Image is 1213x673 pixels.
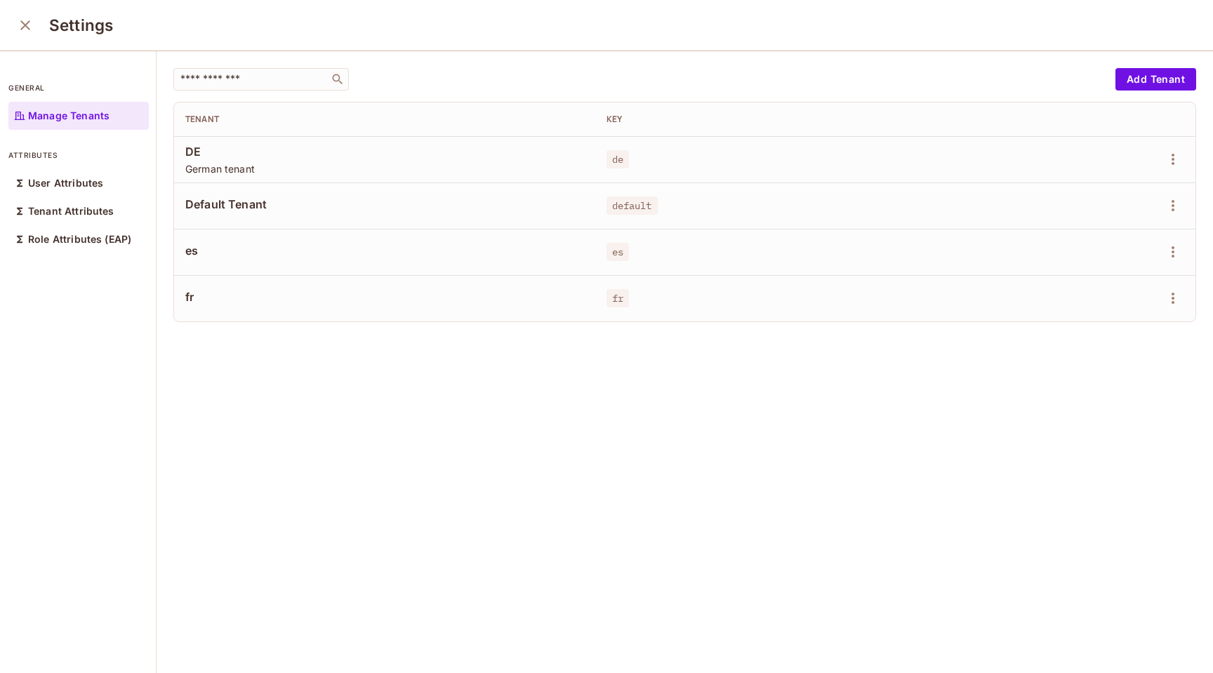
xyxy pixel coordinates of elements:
p: User Attributes [28,178,103,189]
p: attributes [8,149,149,161]
p: Tenant Attributes [28,206,114,217]
p: general [8,82,149,93]
span: fr [606,289,629,307]
span: Default Tenant [185,196,584,212]
h3: Settings [49,15,113,35]
p: Manage Tenants [28,110,110,121]
span: de [606,150,629,168]
span: German tenant [185,162,584,175]
button: close [11,11,39,39]
div: Tenant [185,114,584,125]
button: Add Tenant [1115,68,1196,91]
span: es [185,243,584,258]
span: fr [185,289,584,305]
span: es [606,243,629,261]
span: DE [185,144,584,159]
div: Key [606,114,1005,125]
p: Role Attributes (EAP) [28,234,131,245]
span: default [606,196,658,215]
